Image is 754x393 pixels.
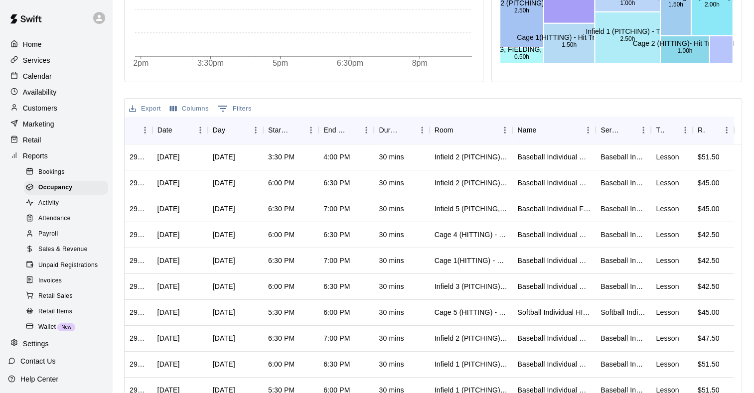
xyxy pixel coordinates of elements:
[435,307,508,317] div: Cage 5 (HITTING) - TBK
[24,305,108,319] div: Retail Items
[651,116,692,144] div: Type
[38,198,59,208] span: Activity
[379,116,400,144] div: Duration
[24,288,112,304] a: Retail Sales
[23,87,57,97] p: Availability
[622,123,636,137] button: Sort
[601,116,622,144] div: Service
[401,123,415,137] button: Sort
[24,165,108,179] div: Bookings
[213,116,225,144] div: Day
[130,230,148,240] div: 2942642
[415,123,430,137] button: Menu
[213,152,235,162] div: Tuesday
[656,204,679,214] div: Lesson
[435,359,508,369] div: Infield 1 (PITCHING) - TBK
[8,37,104,52] div: Home
[38,261,98,270] span: Unpaid Registrations
[152,116,208,144] div: Date
[656,256,679,265] div: Lesson
[517,256,591,265] div: Baseball Individual HITTING - 30 minutes
[24,273,112,288] a: Invoices
[517,204,591,214] div: Baseball Individual FIELDING - 30 minutes
[130,307,148,317] div: 2942639
[8,101,104,116] a: Customers
[601,307,646,317] div: Softball Individual HITTING - 30 minutes
[24,274,108,288] div: Invoices
[435,178,508,188] div: Infield 2 (PITCHING) - TBK
[656,359,679,369] div: Lesson
[268,178,295,188] div: 6:00 PM
[197,59,224,67] tspan: 3:30pm
[24,320,108,334] div: WalletNew
[601,178,646,188] div: Baseball Individual PITCHING - 30 minutes
[248,123,263,137] button: Menu
[323,204,350,214] div: 7:00 PM
[133,59,149,67] tspan: 2pm
[678,123,693,137] button: Menu
[38,245,88,255] span: Sales & Revenue
[656,178,679,188] div: Lesson
[601,333,646,343] div: Baseball Individual PITCHING - 30 minutes
[213,256,235,265] div: Tuesday
[8,53,104,68] a: Services
[24,181,108,195] div: Occupancy
[698,152,720,162] div: $51.50
[38,322,56,332] span: Wallet
[656,116,663,144] div: Type
[514,7,529,14] text: 2.50h
[435,230,508,240] div: Cage 4 (HITTING) - TBK
[268,256,295,265] div: 6:30 PM
[213,204,235,214] div: Tuesday
[517,307,591,317] div: Softball Individual HITTING - 30 minutes
[581,123,596,137] button: Menu
[379,152,404,162] div: 30 mins
[379,359,404,369] div: 30 mins
[601,281,646,291] div: Baseball Individual PITCHING - 30 minutes
[435,152,508,162] div: Infield 2 (PITCHING) - TBK
[157,152,180,162] div: 10/07/2025
[24,211,112,227] a: Attendance
[453,123,467,137] button: Sort
[8,69,104,84] div: Calendar
[586,27,670,35] text: Infield 1 (PITCHING) - TBK
[157,307,180,317] div: 10/07/2025
[24,319,112,335] a: WalletNew
[323,230,350,240] div: 6:30 PM
[130,204,148,214] div: 2942644
[517,178,591,188] div: Baseball Individual PITCHING - 30 minutes
[435,281,508,291] div: Infield 3 (PITCHING) - TBK
[601,204,646,214] div: Baseball Individual FIELDING - 30 minutes
[435,256,508,265] div: Cage 1(HITTING) - Hit Trax - TBK
[323,256,350,265] div: 7:00 PM
[517,152,591,162] div: Baseball Individual PITCHING - 30 minutes
[213,178,235,188] div: Tuesday
[698,116,705,144] div: Revenue
[698,230,720,240] div: $42.50
[268,204,295,214] div: 6:30 PM
[8,85,104,100] a: Availability
[379,256,404,265] div: 30 mins
[268,333,295,343] div: 6:30 PM
[517,116,536,144] div: Name
[8,117,104,131] a: Marketing
[337,59,363,67] tspan: 6:30pm
[268,116,290,144] div: Start Time
[23,71,52,81] p: Calendar
[517,281,591,291] div: Baseball Individual PITCHING - 30 minutes
[656,307,679,317] div: Lesson
[323,333,350,343] div: 7:00 PM
[130,281,148,291] div: 2942640
[698,256,720,265] div: $42.50
[38,167,65,177] span: Bookings
[24,196,108,210] div: Activity
[24,243,108,257] div: Sales & Revenue
[656,281,679,291] div: Lesson
[517,359,591,369] div: Baseball Individual PITCHING - 30 minutes
[130,123,144,137] button: Sort
[323,178,350,188] div: 6:30 PM
[172,123,186,137] button: Sort
[323,152,350,162] div: 4:00 PM
[323,307,350,317] div: 6:00 PM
